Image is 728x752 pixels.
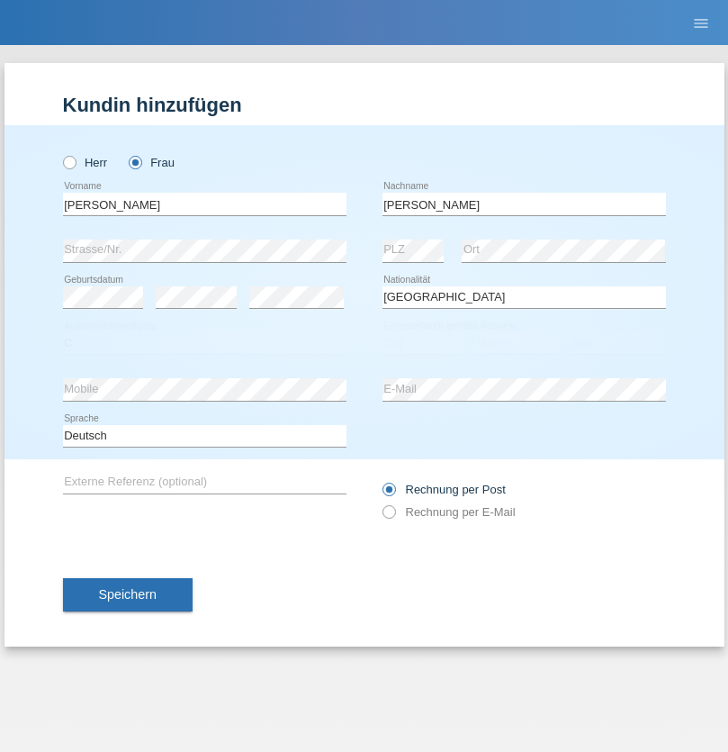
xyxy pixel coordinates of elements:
i: menu [692,14,710,32]
label: Rechnung per E-Mail [382,505,516,519]
label: Herr [63,156,108,169]
a: menu [683,17,719,28]
h1: Kundin hinzufügen [63,94,666,116]
input: Rechnung per E-Mail [382,505,394,528]
input: Rechnung per Post [382,483,394,505]
label: Rechnung per Post [382,483,506,496]
input: Herr [63,156,75,168]
span: Speichern [99,587,157,602]
input: Frau [129,156,140,168]
button: Speichern [63,578,193,612]
label: Frau [129,156,175,169]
